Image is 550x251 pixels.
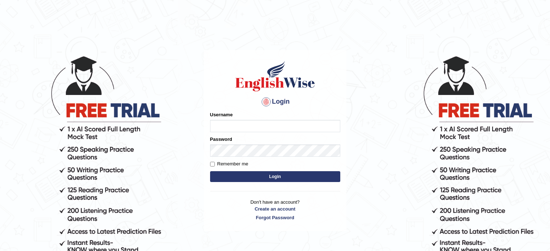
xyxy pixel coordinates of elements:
img: Logo of English Wise sign in for intelligent practice with AI [234,60,316,92]
a: Forgot Password [210,214,340,221]
label: Password [210,136,232,143]
h4: Login [210,96,340,108]
input: Remember me [210,162,215,166]
label: Remember me [210,160,248,168]
p: Don't have an account? [210,199,340,221]
label: Username [210,111,233,118]
button: Login [210,171,340,182]
a: Create an account [210,205,340,212]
